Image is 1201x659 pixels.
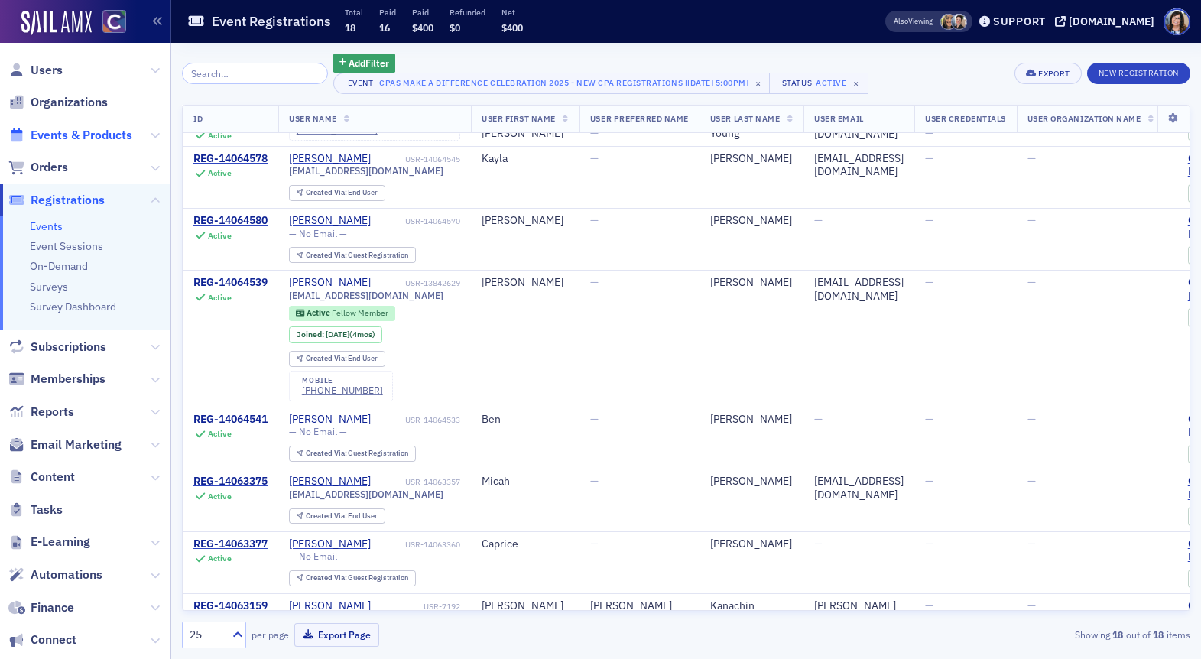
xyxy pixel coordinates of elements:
[925,599,933,612] span: —
[294,623,379,647] button: Export Page
[814,276,904,303] div: [EMAIL_ADDRESS][DOMAIN_NAME]
[30,219,63,233] a: Events
[297,329,326,339] span: Joined :
[1087,65,1190,79] a: New Registration
[590,126,599,140] span: —
[1087,63,1190,84] button: New Registration
[193,537,268,551] div: REG-14063377
[289,550,347,562] span: — No Email —
[894,16,933,27] span: Viewing
[306,450,409,458] div: Guest Registration
[289,489,443,500] span: [EMAIL_ADDRESS][DOMAIN_NAME]
[814,475,904,502] div: [EMAIL_ADDRESS][DOMAIN_NAME]
[208,492,232,502] div: Active
[814,599,904,640] div: [PERSON_NAME][EMAIL_ADDRESS][DOMAIN_NAME]
[925,113,1005,124] span: User Credentials
[450,7,485,18] p: Refunded
[289,599,371,613] a: [PERSON_NAME]
[590,412,599,426] span: —
[345,78,377,88] div: Event
[345,7,363,18] p: Total
[925,213,933,227] span: —
[781,78,813,88] div: Status
[590,275,599,289] span: —
[30,300,116,313] a: Survey Dashboard
[951,14,967,30] span: Pamela Galey-Coleman
[306,353,349,363] span: Created Via :
[412,21,433,34] span: $400
[31,404,74,420] span: Reports
[193,599,268,613] a: REG-14063159
[1055,16,1160,27] button: [DOMAIN_NAME]
[710,214,793,228] div: [PERSON_NAME]
[925,537,933,550] span: —
[190,627,223,643] div: 25
[1027,113,1141,124] span: User Organization Name
[379,75,748,90] div: CPAs Make a Difference Celebration 2025 - New CPA Registrations [[DATE] 5:00pm]
[289,413,371,427] a: [PERSON_NAME]
[31,437,122,453] span: Email Marketing
[865,628,1190,641] div: Showing out of items
[289,247,416,263] div: Created Via: Guest Registration
[193,214,268,228] a: REG-14064580
[349,56,389,70] span: Add Filter
[289,152,371,166] div: [PERSON_NAME]
[31,159,68,176] span: Orders
[374,278,461,288] div: USR-13842629
[289,475,371,489] a: [PERSON_NAME]
[590,537,599,550] span: —
[31,599,74,616] span: Finance
[208,231,232,241] div: Active
[193,276,268,290] a: REG-14064539
[590,151,599,165] span: —
[326,329,349,339] span: [DATE]
[345,21,355,34] span: 18
[289,290,443,301] span: [EMAIL_ADDRESS][DOMAIN_NAME]
[208,429,232,439] div: Active
[379,7,396,18] p: Paid
[289,306,395,321] div: Active: Active: Fellow Member
[1027,213,1036,227] span: —
[306,512,378,521] div: End User
[482,537,569,551] div: Caprice
[208,130,232,140] div: Active
[1027,537,1036,550] span: —
[8,159,68,176] a: Orders
[8,404,74,420] a: Reports
[993,15,1046,28] div: Support
[306,573,349,583] span: Created Via :
[8,502,63,518] a: Tasks
[1027,275,1036,289] span: —
[332,307,388,318] span: Fellow Member
[289,214,371,228] a: [PERSON_NAME]
[333,73,771,94] button: EventCPAs Make a Difference Celebration 2025 - New CPA Registrations [[DATE] 5:00pm]×
[894,16,908,26] div: Also
[289,276,371,290] div: [PERSON_NAME]
[31,94,108,111] span: Organizations
[193,475,268,489] a: REG-14063375
[590,213,599,227] span: —
[8,371,105,388] a: Memberships
[8,566,102,583] a: Automations
[8,127,132,144] a: Events & Products
[501,7,523,18] p: Net
[814,537,823,550] span: —
[412,7,433,18] p: Paid
[1164,8,1190,35] span: Profile
[710,113,780,124] span: User Last Name
[289,508,385,524] div: Created Via: End User
[193,413,268,427] a: REG-14064541
[306,189,378,197] div: End User
[849,76,863,90] span: ×
[102,10,126,34] img: SailAMX
[374,477,461,487] div: USR-14063357
[814,152,904,179] div: [EMAIL_ADDRESS][DOMAIN_NAME]
[31,566,102,583] span: Automations
[289,537,371,551] a: [PERSON_NAME]
[925,151,933,165] span: —
[710,413,793,427] div: [PERSON_NAME]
